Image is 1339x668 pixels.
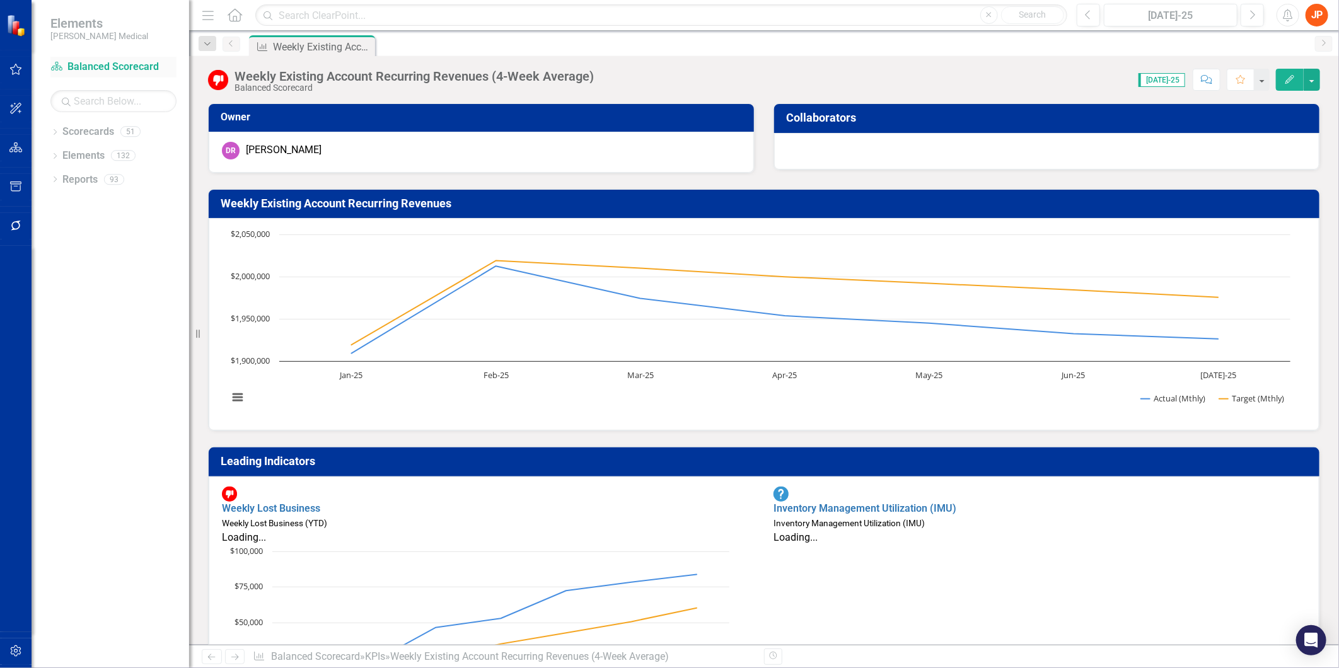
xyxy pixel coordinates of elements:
text: May-25 [916,369,943,381]
div: Weekly Existing Account Recurring Revenues (4-Week Average) [235,69,594,83]
svg: Interactive chart [222,228,1297,417]
text: $100,000 [230,545,263,556]
button: Show Target (Mthly) [1219,393,1284,404]
button: Search [1001,6,1064,24]
div: [DATE]-25 [1108,8,1233,23]
small: [PERSON_NAME] Medical [50,31,148,41]
div: DR [222,142,240,159]
text: $2,000,000 [231,270,270,282]
a: Reports [62,173,98,187]
input: Search Below... [50,90,177,112]
a: Elements [62,149,105,163]
text: $75,000 [235,580,263,592]
h3: Leading Indicators [221,455,1312,468]
text: $1,900,000 [231,355,270,366]
text: [DATE]-25 [1200,369,1236,381]
span: Search [1019,9,1046,20]
a: KPIs [365,650,385,662]
small: Weekly Lost Business (YTD) [222,518,327,528]
div: Weekly Existing Account Recurring Revenues (4-Week Average) [390,650,669,662]
a: Scorecards [62,125,114,139]
small: Inventory Management Utilization (IMU) [774,518,925,528]
div: [PERSON_NAME] [246,143,322,158]
text: Jan-25 [339,369,363,381]
div: Loading... [774,531,1306,545]
div: 51 [120,127,141,137]
text: $1,950,000 [231,313,270,324]
text: $2,050,000 [231,228,270,239]
div: Chart. Highcharts interactive chart. [222,228,1306,417]
a: Balanced Scorecard [50,60,177,74]
img: No Information [774,487,789,502]
text: Actual (Mthly) [1154,393,1205,404]
button: Show Actual (Mthly) [1141,393,1205,404]
div: Balanced Scorecard [235,83,594,93]
a: Inventory Management Utilization (IMU) [774,502,956,514]
text: Target (Mthly) [1232,393,1284,404]
h3: Collaborators [786,112,1312,124]
div: Open Intercom Messenger [1296,625,1326,655]
a: Weekly Lost Business [222,502,320,514]
img: ClearPoint Strategy [6,14,28,36]
text: Apr-25 [773,369,797,381]
img: Below Target [222,487,237,502]
text: Jun-25 [1061,369,1086,381]
text: Feb-25 [484,369,509,381]
span: [DATE]-25 [1139,73,1185,87]
span: Elements [50,16,148,31]
button: View chart menu, Chart [229,389,246,406]
button: [DATE]-25 [1104,4,1238,26]
div: » » [253,650,755,664]
h3: Owner [221,112,746,123]
input: Search ClearPoint... [255,4,1067,26]
h3: Weekly Existing Account Recurring Revenues [221,197,1312,210]
img: Below Target [208,70,228,90]
button: JP [1306,4,1328,26]
text: $50,000 [235,616,263,628]
div: 132 [111,151,136,161]
div: Loading... [222,531,755,545]
div: Weekly Existing Account Recurring Revenues (4-Week Average) [273,39,372,55]
a: Balanced Scorecard [271,650,360,662]
text: Mar-25 [627,369,654,381]
div: 93 [104,174,124,185]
